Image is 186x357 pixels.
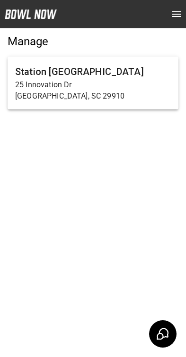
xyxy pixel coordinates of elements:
[8,34,178,49] h5: Manage
[15,91,171,102] p: [GEOGRAPHIC_DATA], SC 29910
[15,64,171,79] h6: Station [GEOGRAPHIC_DATA]
[5,9,57,19] img: logo
[167,5,186,24] button: open drawer
[15,79,171,91] p: 25 Innovation Dr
